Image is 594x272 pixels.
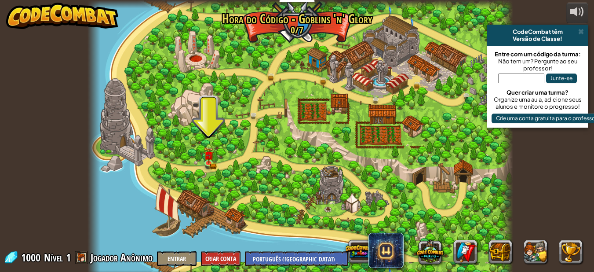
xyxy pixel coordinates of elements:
img: level-banner-unlock.png [204,147,214,164]
img: portrait.png [206,154,211,158]
div: Entre com um código da turma: [492,51,584,58]
button: Entrar [157,251,197,266]
div: Organize uma aula, adicione seus alunos e monitore o progresso! [492,96,584,110]
span: 1 [66,250,71,265]
img: CodeCombat - Learn how to code by playing a game [6,3,119,29]
button: Junte-se [546,74,577,83]
div: Versão de Classe! [491,35,585,42]
span: Jogador Anônimo [91,250,153,265]
div: CodeCombat têm [491,28,585,35]
div: Quer criar uma turma? [492,89,584,96]
button: Criar Conta [201,251,241,266]
span: Nível [44,250,63,265]
div: Não tem um? Pergunte ao seu professor! [492,58,584,72]
span: 1000 [21,250,43,265]
button: Ajuste o volume [566,3,588,23]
